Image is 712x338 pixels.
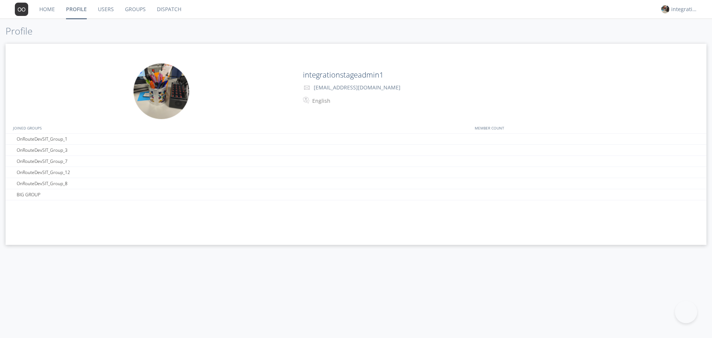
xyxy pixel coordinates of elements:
div: JOINED GROUPS [11,122,239,133]
div: English [312,97,374,105]
div: MEMBER COUNT [473,122,706,133]
img: 373638.png [15,3,28,16]
div: OnRouteDevSIT_Group_8 [15,178,244,189]
img: f4e8944a4fa4411c9b97ff3ae987ed99 [133,63,189,119]
div: OnRouteDevSIT_Group_12 [15,167,244,178]
img: In groups with Translation enabled, your messages will be automatically translated to and from th... [303,96,310,105]
div: BIG GROUP [15,189,244,200]
span: [EMAIL_ADDRESS][DOMAIN_NAME] [314,84,400,91]
h2: integrationstageadmin1 [303,71,642,79]
div: integrationstageadmin1 [671,6,699,13]
img: envelope-outline.svg [304,86,310,90]
iframe: Toggle Customer Support [675,301,697,323]
img: f4e8944a4fa4411c9b97ff3ae987ed99 [661,5,669,13]
div: OnRouteDevSIT_Group_7 [15,156,244,167]
div: OnRouteDevSIT_Group_3 [15,145,244,155]
h1: Profile [6,26,706,36]
div: OnRouteDevSIT_Group_1 [15,134,244,144]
